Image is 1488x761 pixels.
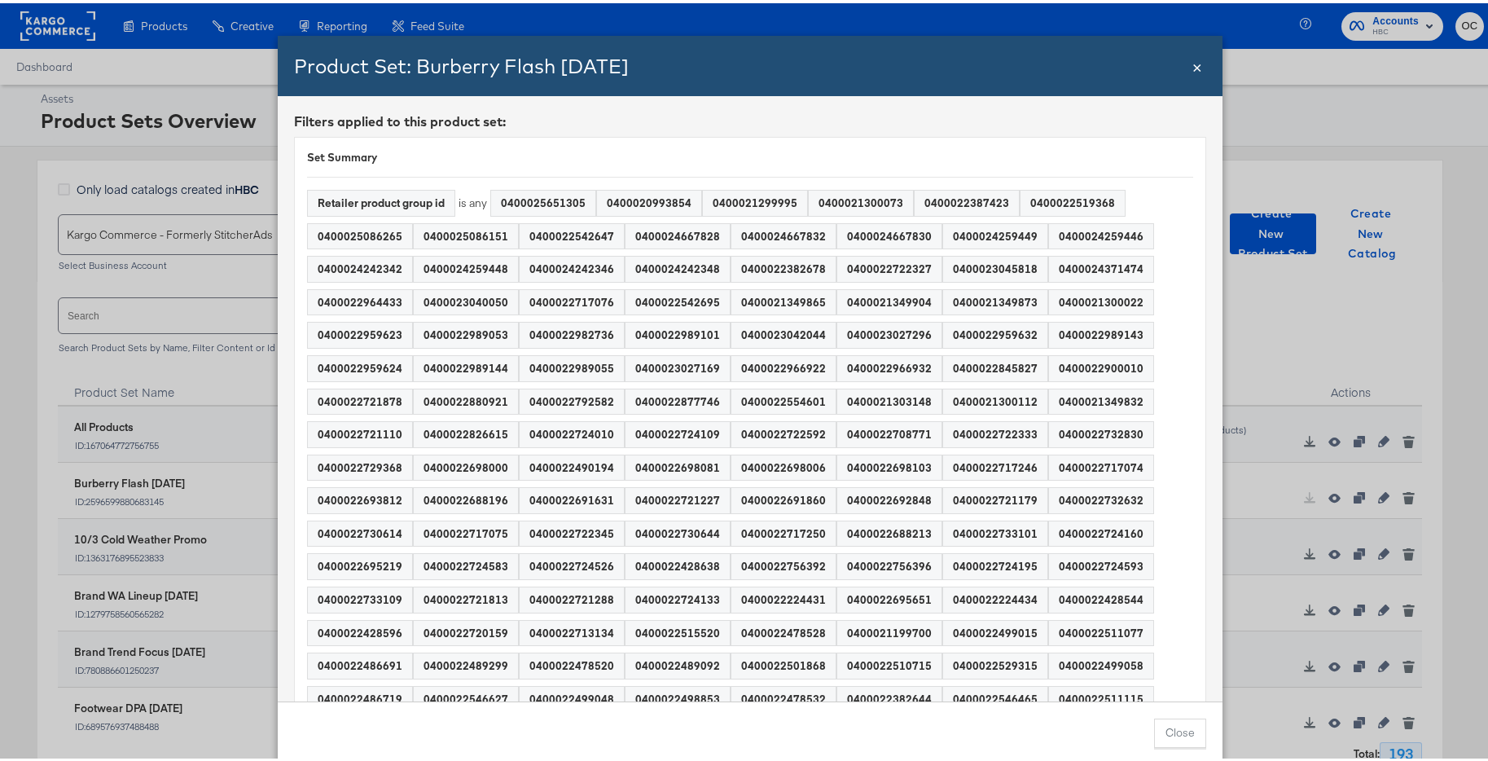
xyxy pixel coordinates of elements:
div: 0400022511115 [1049,684,1153,709]
div: 0400024259446 [1049,221,1153,246]
div: 0400021300073 [809,187,913,213]
div: 0400022489299 [414,650,518,675]
div: 0400022515520 [625,618,730,643]
div: 0400022732830 [1049,419,1153,444]
div: 0400022428638 [625,551,730,576]
div: 0400025651305 [491,187,595,213]
div: 0400022732632 [1049,485,1153,510]
div: 0400022428544 [1049,584,1153,609]
div: 0400022387423 [915,187,1019,213]
div: 0400024259448 [414,253,518,279]
div: 0400021349873 [943,287,1047,312]
div: 0400022880921 [414,386,518,411]
div: 0400021349832 [1049,386,1153,411]
span: × [1192,51,1202,73]
div: 0400022724526 [520,551,624,576]
div: 0400022733109 [308,584,412,609]
div: 0400022722327 [837,253,942,279]
div: 0400025086151 [414,221,518,246]
div: 0400022717076 [520,287,624,312]
div: 0400022519368 [1021,187,1125,213]
div: 0400024667832 [731,221,836,246]
div: 0400022692848 [837,485,942,510]
div: 0400023040050 [414,287,518,312]
div: 0400022478528 [731,618,836,643]
div: 0400022966922 [731,353,836,378]
div: 0400022554601 [731,386,836,411]
div: is any [459,192,487,208]
div: 0400022693812 [308,485,412,510]
div: 0400022501868 [731,650,836,675]
div: 0400022722592 [731,419,836,444]
div: 0400022721878 [308,386,412,411]
div: 0400022729368 [308,452,412,477]
div: 0400022756392 [731,551,836,576]
div: 0400024259449 [943,221,1047,246]
div: 0400022721288 [520,584,624,609]
div: 0400022499015 [943,618,1047,643]
div: 0400022724160 [1049,518,1153,543]
div: 0400022959624 [308,353,412,378]
div: 0400022724593 [1049,551,1153,576]
div: 0400024242342 [308,253,412,279]
div: 0400021349865 [731,287,836,312]
div: 0400022720159 [414,618,518,643]
div: 0400023027296 [837,319,942,345]
div: 0400022756396 [837,551,942,576]
div: 0400022542695 [625,287,730,312]
div: 0400022698103 [837,452,942,477]
div: 0400022717075 [414,518,518,543]
div: 0400021303148 [837,386,942,411]
div: 0400023027169 [625,353,730,378]
div: 0400022989144 [414,353,518,378]
div: 0400022877746 [625,386,730,411]
div: 0400022730644 [625,518,730,543]
div: 0400022688196 [414,485,518,510]
div: 0400022691860 [731,485,836,510]
div: 0400021300022 [1049,287,1153,312]
div: 0400022724109 [625,419,730,444]
div: 0400022966932 [837,353,942,378]
div: 0400024242346 [520,253,624,279]
div: 0400022499048 [520,684,624,709]
div: Retailer product group id [308,187,454,213]
div: 0400022717250 [731,518,836,543]
div: 0400022900010 [1049,353,1153,378]
div: 0400022721110 [308,419,412,444]
div: 0400022478532 [731,684,836,709]
div: 0400022959623 [308,319,412,345]
div: 0400022478520 [520,650,624,675]
div: 0400023045818 [943,253,1047,279]
div: Close [1192,51,1202,75]
div: 0400022722345 [520,518,624,543]
div: 0400022722333 [943,419,1047,444]
div: 0400022721813 [414,584,518,609]
div: 0400022733101 [943,518,1047,543]
div: 0400022698081 [625,452,730,477]
div: 0400021349904 [837,287,942,312]
div: 0400022698000 [414,452,518,477]
div: 0400022499058 [1049,650,1153,675]
div: 0400025086265 [308,221,412,246]
div: 0400022989053 [414,319,518,345]
div: Set Summary [307,147,1193,162]
div: 0400022224431 [731,584,836,609]
div: 0400022428596 [308,618,412,643]
div: 0400022717074 [1049,452,1153,477]
div: 0400022489092 [625,650,730,675]
div: 0400022546627 [414,684,518,709]
div: 0400022708771 [837,419,942,444]
div: 0400022724583 [414,551,518,576]
div: 0400022688213 [837,518,942,543]
div: 0400022826615 [414,419,518,444]
div: 0400022695219 [308,551,412,576]
div: 0400022989143 [1049,319,1153,345]
div: 0400022724195 [943,551,1047,576]
div: 0400022511077 [1049,618,1153,643]
div: 0400022989101 [625,319,730,345]
div: 0400022498853 [625,684,730,709]
div: 0400022529315 [943,650,1047,675]
div: 0400022698006 [731,452,836,477]
div: 0400022486691 [308,650,412,675]
div: 0400022721179 [943,485,1047,510]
